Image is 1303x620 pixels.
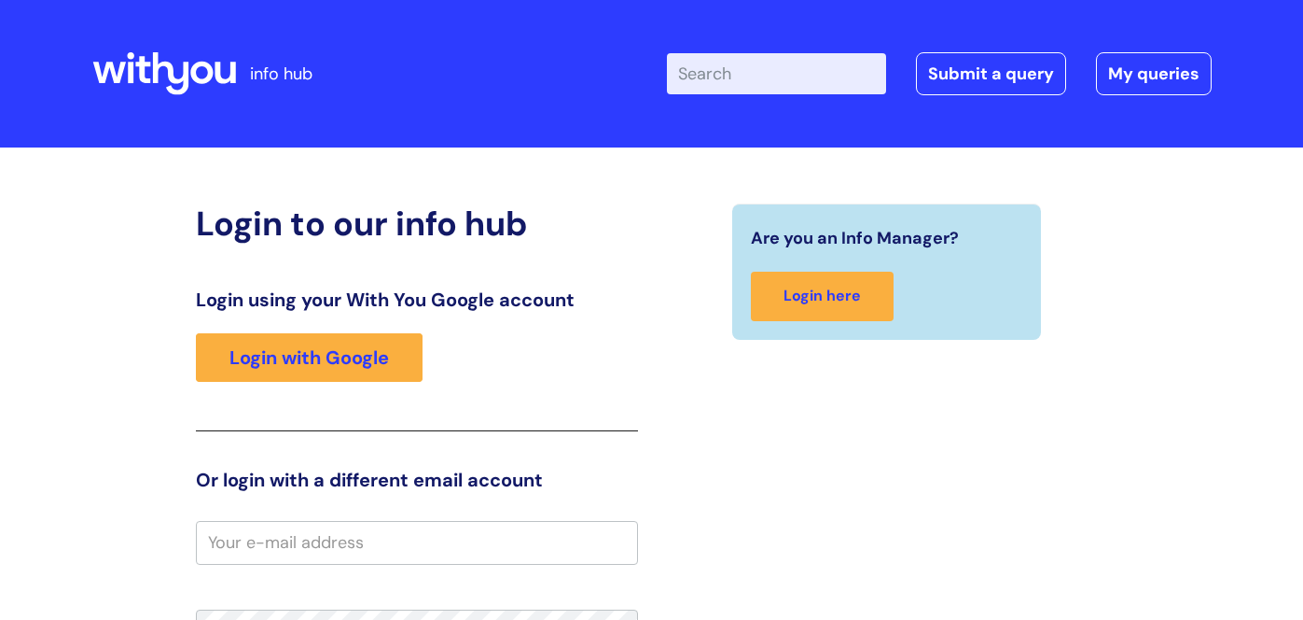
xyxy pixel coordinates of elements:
a: Submit a query [916,52,1066,95]
input: Search [667,53,886,94]
p: info hub [250,59,312,89]
a: Login with Google [196,333,423,382]
a: Login here [751,272,894,321]
h2: Login to our info hub [196,204,638,244]
h3: Login using your With You Google account [196,289,638,311]
a: My queries [1096,52,1212,95]
input: Your e-mail address [196,521,638,564]
h3: Or login with a different email account [196,469,638,491]
span: Are you an Info Manager? [751,223,959,253]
